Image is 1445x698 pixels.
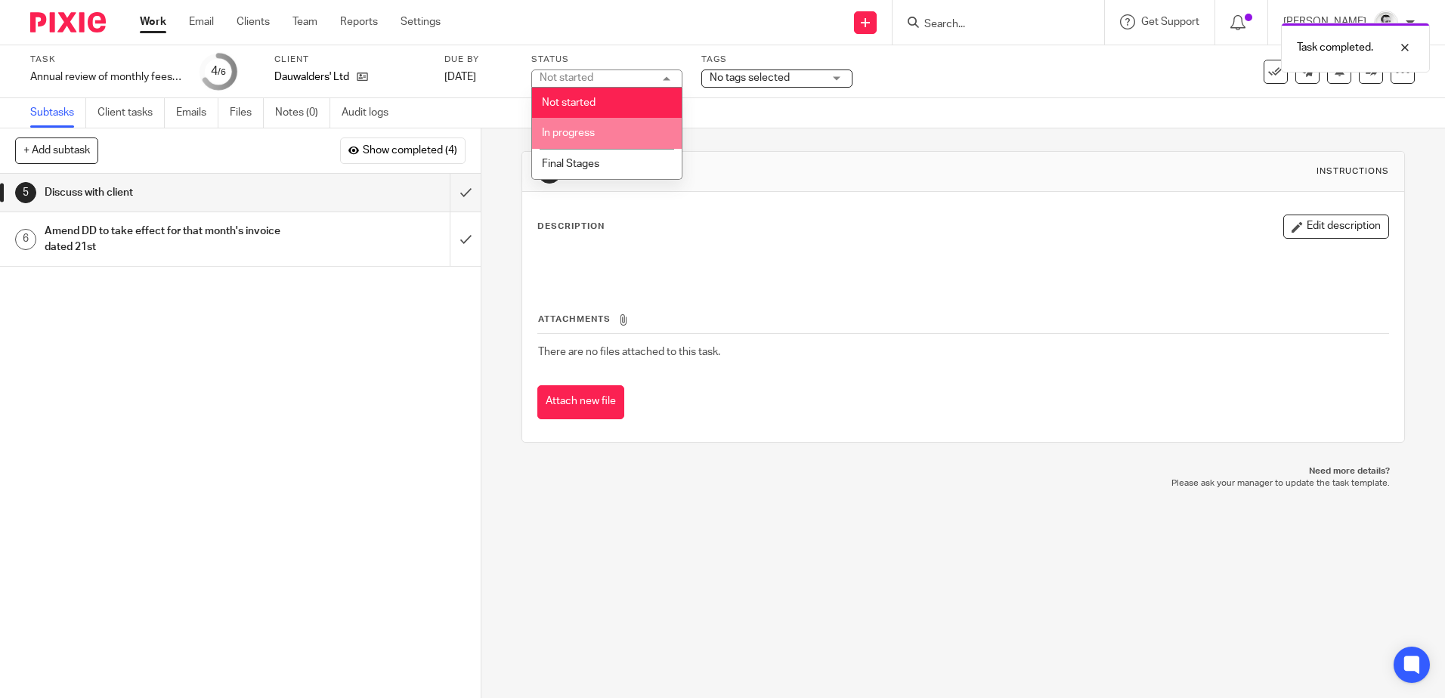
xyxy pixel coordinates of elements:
label: Status [531,54,682,66]
a: Clients [237,14,270,29]
button: Attach new file [537,385,624,419]
a: Client tasks [97,98,165,128]
img: Pixie [30,12,106,32]
label: Tags [701,54,852,66]
a: Subtasks [30,98,86,128]
p: Dauwalders' Ltd [274,69,349,85]
p: Description [537,221,605,233]
span: Not started [542,97,596,108]
span: There are no files attached to this task. [538,347,720,357]
a: Email [189,14,214,29]
p: Need more details? [537,465,1389,477]
span: Attachments [538,315,611,323]
h1: Amend DD to take effect for that month's invoice dated 21st [45,220,305,258]
h1: Discuss with client [570,163,995,179]
span: Show completed (4) [363,145,457,157]
label: Due by [444,54,512,66]
button: + Add subtask [15,137,98,163]
button: Show completed (4) [340,137,466,163]
span: No tags selected [710,73,790,83]
small: /6 [218,68,226,76]
a: Work [140,14,166,29]
div: 6 [15,229,36,250]
a: Audit logs [342,98,400,128]
div: Annual review of monthly fees and Direct Debit (DD) [30,69,181,85]
p: Task completed. [1297,40,1373,55]
a: Reports [340,14,378,29]
div: Instructions [1317,165,1389,178]
a: Team [292,14,317,29]
div: 4 [211,63,226,80]
h1: Discuss with client [45,181,305,204]
button: Edit description [1283,215,1389,239]
a: Emails [176,98,218,128]
div: Not started [540,73,593,83]
a: Settings [401,14,441,29]
img: Andy_2025.jpg [1374,11,1398,35]
p: Please ask your manager to update the task template. [537,477,1389,490]
a: Files [230,98,264,128]
div: 5 [15,182,36,203]
span: Final Stages [542,159,599,169]
label: Client [274,54,425,66]
a: Notes (0) [275,98,330,128]
label: Task [30,54,181,66]
span: In progress [542,128,595,138]
span: [DATE] [444,72,476,82]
